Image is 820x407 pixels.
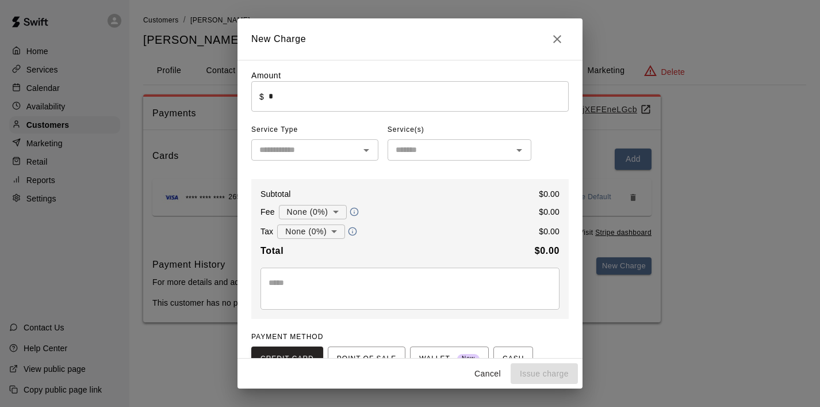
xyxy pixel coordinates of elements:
[260,206,275,218] p: Fee
[388,121,424,139] span: Service(s)
[539,226,560,237] p: $ 0.00
[277,221,345,242] div: None (0%)
[358,142,374,158] button: Open
[251,71,281,80] label: Amount
[535,246,560,256] b: $ 0.00
[260,188,291,200] p: Subtotal
[410,347,489,372] button: WALLET New
[457,351,480,367] span: New
[539,206,560,218] p: $ 0.00
[469,363,506,385] button: Cancel
[260,350,314,368] span: CREDIT CARD
[511,142,527,158] button: Open
[251,333,323,341] span: PAYMENT METHOD
[279,201,347,223] div: None (0%)
[328,347,405,372] button: POINT OF SALE
[493,347,533,372] button: CASH
[259,91,264,102] p: $
[237,18,583,60] h2: New Charge
[251,121,378,139] span: Service Type
[419,350,480,368] span: WALLET
[337,350,396,368] span: POINT OF SALE
[260,246,283,256] b: Total
[251,347,323,372] button: CREDIT CARD
[503,350,524,368] span: CASH
[539,188,560,200] p: $ 0.00
[260,226,273,237] p: Tax
[546,28,569,51] button: Close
